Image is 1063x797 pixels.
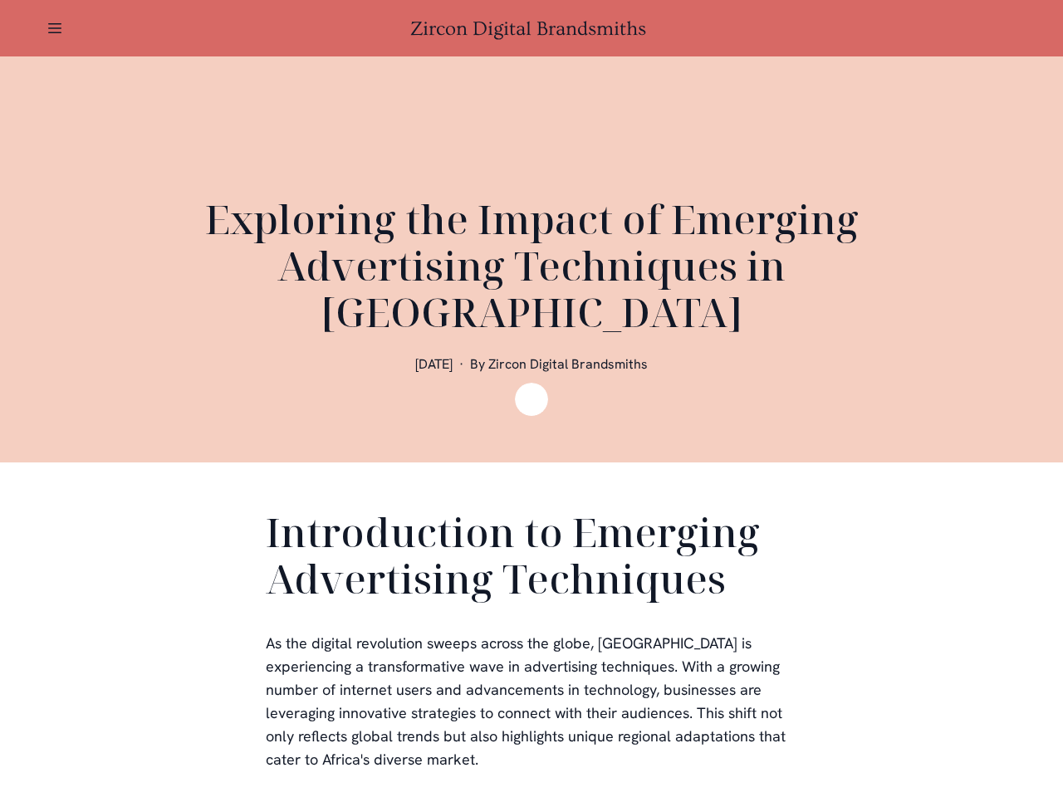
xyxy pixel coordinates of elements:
img: Zircon Digital Brandsmiths [515,383,548,416]
a: Zircon Digital Brandsmiths [410,17,653,40]
span: · [459,355,463,373]
h2: Introduction to Emerging Advertising Techniques [266,509,797,609]
span: By Zircon Digital Brandsmiths [470,355,648,373]
span: [DATE] [415,355,453,373]
h1: Exploring the Impact of Emerging Advertising Techniques in [GEOGRAPHIC_DATA] [133,196,930,335]
p: As the digital revolution sweeps across the globe, [GEOGRAPHIC_DATA] is experiencing a transforma... [266,632,797,771]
